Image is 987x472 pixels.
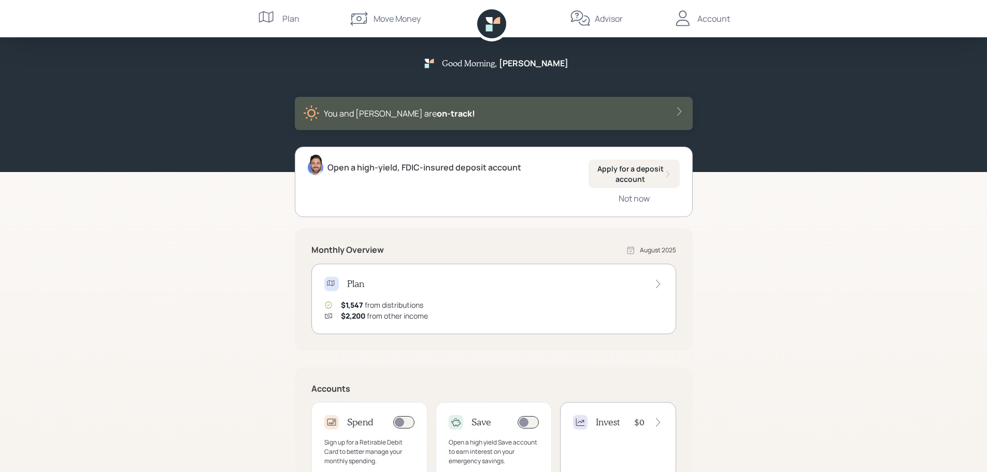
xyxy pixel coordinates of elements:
div: Apply for a deposit account [597,164,671,184]
h5: [PERSON_NAME] [499,59,568,68]
h4: $0 [634,417,645,428]
h4: Spend [347,417,374,428]
h5: Good Morning , [442,58,497,68]
div: Open a high-yield, FDIC-insured deposit account [327,161,521,174]
h4: Plan [347,278,364,290]
div: Advisor [595,12,623,25]
span: $1,547 [341,300,363,310]
div: Move Money [374,12,421,25]
h4: Invest [596,417,620,428]
div: Plan [282,12,299,25]
div: from distributions [341,299,423,310]
h4: Save [471,417,491,428]
div: You and [PERSON_NAME] are [324,107,475,120]
h5: Accounts [311,384,676,394]
div: Account [697,12,730,25]
span: $2,200 [341,311,365,321]
div: Sign up for a Retirable Debit Card to better manage your monthly spending. [324,438,414,466]
div: August 2025 [640,246,676,255]
div: Not now [619,193,650,204]
div: Open a high yield Save account to earn interest on your emergency savings. [449,438,539,466]
button: Apply for a deposit account [589,160,680,188]
span: on‑track! [437,108,475,119]
h5: Monthly Overview [311,245,384,255]
img: sunny-XHVQM73Q.digested.png [303,105,320,122]
img: michael-russo-headshot.png [308,154,323,175]
div: from other income [341,310,428,321]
